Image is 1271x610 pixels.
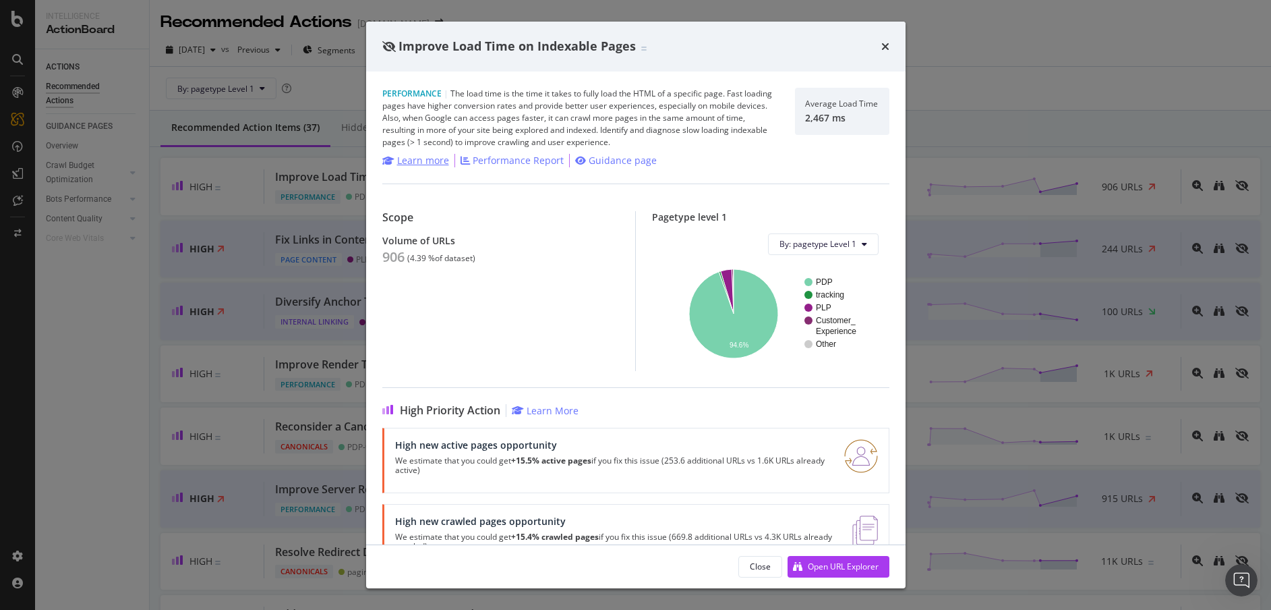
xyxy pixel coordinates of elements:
[398,38,636,54] span: Improve Load Time on Indexable Pages
[805,112,878,123] div: 2,467 ms
[397,154,449,167] div: Learn more
[511,455,591,466] strong: +15.5% active pages
[395,532,837,551] p: We estimate that you could get if you fix this issue (669.8 additional URLs vs 4.3K URLs already ...
[881,38,889,55] div: times
[816,303,831,312] text: PLP
[768,233,879,255] button: By: pagetype Level 1
[852,516,877,549] img: e5DMFwAAAABJRU5ErkJggg==
[652,211,889,223] div: Pagetype level 1
[473,154,564,167] div: Performance Report
[382,249,405,265] div: 906
[663,266,879,360] svg: A chart.
[400,404,500,417] span: High Priority Action
[382,154,449,167] a: Learn more
[382,211,619,224] div: Scope
[395,516,837,527] div: High new crawled pages opportunity
[395,456,828,475] p: We estimate that you could get if you fix this issue (253.6 additional URLs vs 1.6K URLs already ...
[641,47,647,51] img: Equal
[461,154,564,167] a: Performance Report
[527,404,579,417] div: Learn More
[816,316,856,325] text: Customer_
[511,531,599,543] strong: +15.4% crawled pages
[779,238,856,250] span: By: pagetype Level 1
[844,439,878,473] img: RO06QsNG.png
[808,561,879,572] div: Open URL Explorer
[366,22,906,588] div: modal
[738,556,782,578] button: Close
[729,341,748,349] text: 94.6%
[816,327,856,336] text: Experience
[512,404,579,417] a: Learn More
[816,290,844,300] text: tracking
[395,439,828,451] div: High new active pages opportunity
[407,254,475,263] div: ( 4.39 % of dataset )
[382,88,779,148] div: The load time is the time it takes to fully load the HTML of a specific page. Fast loading pages ...
[575,154,657,167] a: Guidance page
[750,561,771,572] div: Close
[788,556,889,578] button: Open URL Explorer
[816,277,833,287] text: PDP
[382,88,442,99] span: Performance
[382,235,619,246] div: Volume of URLs
[382,41,396,52] div: eye-slash
[444,88,448,99] span: |
[1225,564,1258,597] iframe: Intercom live chat
[805,99,878,109] div: Average Load Time
[816,339,836,349] text: Other
[589,154,657,167] div: Guidance page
